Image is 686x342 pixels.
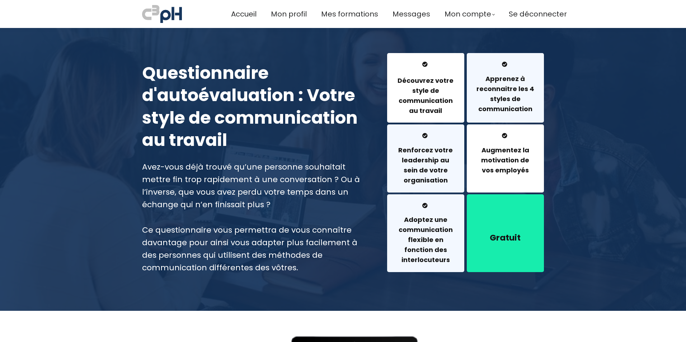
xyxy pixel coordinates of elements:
span: Mon compte [445,8,491,20]
a: Accueil [231,8,257,20]
a: Mes formations [321,8,378,20]
div: Avez-vous déjà trouvé qu’une personne souhaitait mettre fin trop rapidement à une conversation ? ... [142,161,369,274]
a: Se déconnecter [509,8,567,20]
h4: Apprenez à reconnaitre les 4 styles de communication [476,74,535,114]
a: Mon profil [271,8,307,20]
h2: Questionnaire d'autoévaluation : Votre style de communication au travail [142,62,369,152]
img: a70bc7685e0efc0bd0b04b3506828469.jpeg [142,4,182,24]
h4: Découvrez votre style de communication au travail [396,76,455,116]
h3: Gratuit [476,232,535,243]
h4: Augmentez la motivation de vos employés [476,145,535,175]
h4: Adoptez une communication flexible en fonction des interlocuteurs [396,215,455,265]
a: Messages [393,8,430,20]
h4: Renforcez votre leadership au sein de votre organisation [396,145,455,185]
